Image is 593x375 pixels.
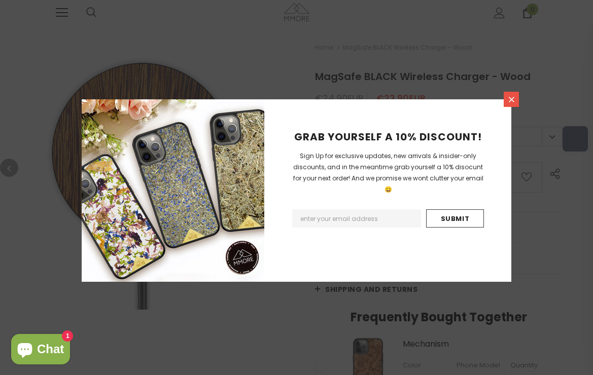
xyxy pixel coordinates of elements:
[426,209,484,228] input: Submit
[294,130,482,144] span: GRAB YOURSELF A 10% DISCOUNT!
[292,209,421,228] input: Email Address
[504,92,519,107] a: Close
[293,152,483,194] span: Sign Up for exclusive updates, new arrivals & insider-only discounts, and in the meantime grab yo...
[8,334,73,367] inbox-online-store-chat: Shopify online store chat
